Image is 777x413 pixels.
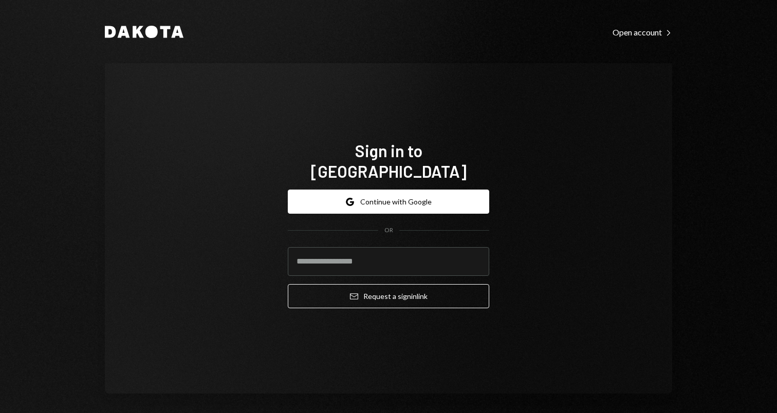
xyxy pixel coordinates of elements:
div: Open account [613,27,672,37]
a: Open account [613,26,672,37]
h1: Sign in to [GEOGRAPHIC_DATA] [288,140,489,181]
button: Continue with Google [288,190,489,214]
div: OR [384,226,393,235]
button: Request a signinlink [288,284,489,308]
